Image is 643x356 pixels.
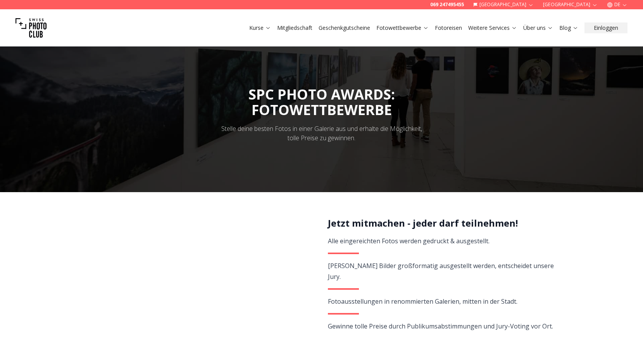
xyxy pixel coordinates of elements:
button: Geschenkgutscheine [315,22,373,33]
a: Blog [559,24,578,32]
button: Kurse [246,22,274,33]
a: Weitere Services [468,24,517,32]
button: Blog [556,22,581,33]
button: Fotoreisen [432,22,465,33]
button: Mitgliedschaft [274,22,315,33]
span: SPC PHOTO AWARDS: [248,85,395,118]
a: Fotowettbewerbe [376,24,429,32]
button: Fotowettbewerbe [373,22,432,33]
div: FOTOWETTBEWERBE [248,102,395,118]
a: Kurse [249,24,271,32]
a: Mitgliedschaft [277,24,312,32]
a: Fotoreisen [435,24,462,32]
span: Alle eingereichten Fotos werden gedruckt & ausgestellt. [328,237,490,245]
button: Weitere Services [465,22,520,33]
span: [PERSON_NAME] Bilder großformatig ausgestellt werden, entscheidet unsere Jury. [328,261,554,281]
img: Swiss photo club [16,12,47,43]
a: 069 247495455 [430,2,464,8]
span: Fotoausstellungen in renommierten Galerien, mitten in der Stadt. [328,297,517,306]
button: Einloggen [584,22,627,33]
div: Stelle deine besten Fotos in einer Galerie aus und erhalte die Möglichkeit, tolle Preise zu gewin... [216,124,427,143]
button: Über uns [520,22,556,33]
span: Gewinne tolle Preise durch Publikumsabstimmungen und Jury-Voting vor Ort. [328,322,553,330]
a: Über uns [523,24,553,32]
a: Geschenkgutscheine [319,24,370,32]
h2: Jetzt mitmachen - jeder darf teilnehmen! [328,217,555,229]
